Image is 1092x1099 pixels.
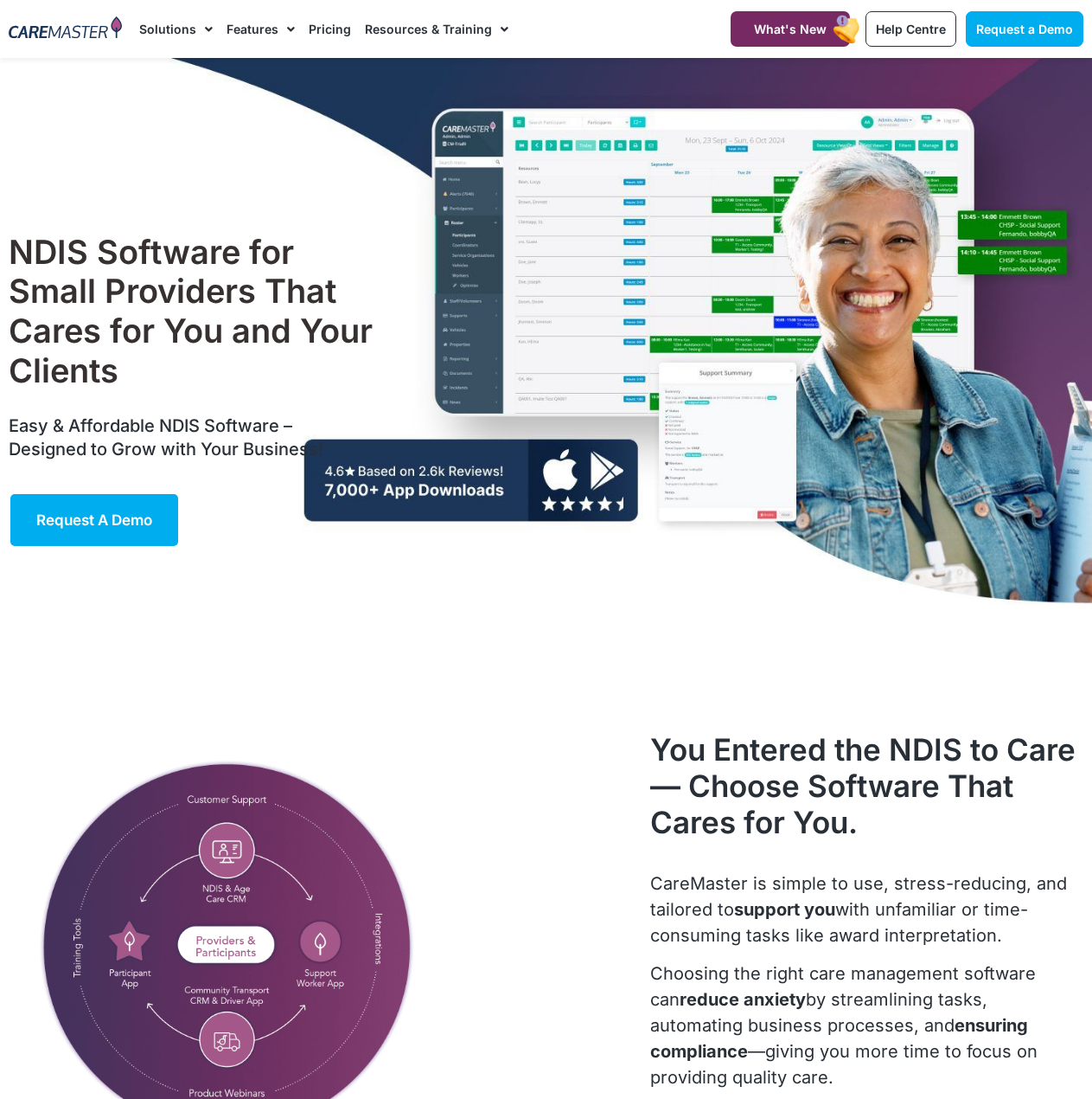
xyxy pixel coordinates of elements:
[865,11,956,47] a: Help Centre
[9,16,122,42] img: CareMaster Logo
[9,492,180,548] a: Request a Demo
[36,511,152,529] span: Request a Demo
[976,22,1073,36] span: Request a Demo
[734,899,835,920] strong: support you
[966,11,1083,47] a: Request a Demo
[731,11,850,47] a: What's New
[650,871,1083,948] p: CareMaster is simple to use, stress-reducing, and tailored to with unfamiliar or time-consuming t...
[754,22,827,36] span: What's New
[9,415,323,460] span: Easy & Affordable NDIS Software – Designed to Grow with Your Business!
[876,22,946,36] span: Help Centre
[680,989,806,1010] strong: reduce anxiety
[9,233,374,390] h1: NDIS Software for Small Providers That Cares for You and Your Clients
[650,731,1083,840] h2: You Entered the NDIS to Care— Choose Software That Cares for You.
[650,961,1083,1090] p: Choosing the right care management software can by streamlining tasks, automating business proces...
